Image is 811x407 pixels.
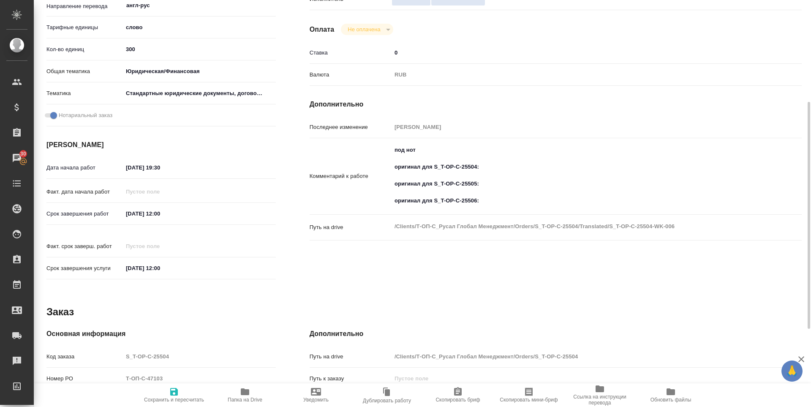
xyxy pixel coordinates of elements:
div: слово [123,20,276,35]
p: Тематика [46,89,123,98]
h4: Оплата [310,25,335,35]
p: Направление перевода [46,2,123,11]
h4: Основная информация [46,329,276,339]
p: Последнее изменение [310,123,392,131]
input: Пустое поле [123,240,197,252]
input: Пустое поле [123,186,197,198]
input: Пустое поле [392,121,761,133]
p: Комментарий к работе [310,172,392,180]
h4: Дополнительно [310,329,802,339]
h2: Заказ [46,305,74,319]
input: ✎ Введи что-нибудь [123,262,197,274]
span: Ссылка на инструкции перевода [569,394,630,406]
p: Ставка [310,49,392,57]
p: Дата начала работ [46,164,123,172]
input: Пустое поле [123,350,276,363]
p: Факт. дата начала работ [46,188,123,196]
p: Путь к заказу [310,374,392,383]
span: Нотариальный заказ [59,111,112,120]
p: Валюта [310,71,392,79]
span: Скопировать бриф [435,397,480,403]
p: Код заказа [46,352,123,361]
span: 30 [15,150,31,158]
h4: Дополнительно [310,99,802,109]
div: Юридическая/Финансовая [123,64,276,79]
p: Путь на drive [310,223,392,232]
input: Пустое поле [123,372,276,385]
button: Дублировать работу [351,383,422,407]
span: Уведомить [303,397,329,403]
span: 🙏 [785,362,799,380]
textarea: /Clients/Т-ОП-С_Русал Глобал Менеджмент/Orders/S_T-OP-C-25504/Translated/S_T-OP-C-25504-WK-006 [392,219,761,234]
span: Обновить файлы [650,397,691,403]
span: Скопировать мини-бриф [500,397,558,403]
div: Не оплачена [341,24,393,35]
input: Пустое поле [392,350,761,363]
p: Общая тематика [46,67,123,76]
span: Папка на Drive [228,397,262,403]
h4: [PERSON_NAME] [46,140,276,150]
p: Факт. срок заверш. работ [46,242,123,251]
input: Пустое поле [392,372,761,385]
p: Путь на drive [310,352,392,361]
input: ✎ Введи что-нибудь [123,208,197,220]
input: ✎ Введи что-нибудь [392,46,761,59]
p: Тарифные единицы [46,23,123,32]
input: ✎ Введи что-нибудь [123,43,276,55]
div: Стандартные юридические документы, договоры, уставы [123,86,276,101]
button: Ссылка на инструкции перевода [564,383,635,407]
button: Сохранить и пересчитать [139,383,210,407]
textarea: под нот оригинал для S_T-OP-C-25504: оригинал для S_T-OP-C-25505: оригинал для S_T-OP-C-25506: [392,143,761,208]
p: Срок завершения работ [46,210,123,218]
span: Сохранить и пересчитать [144,397,204,403]
div: RUB [392,68,761,82]
p: Кол-во единиц [46,45,123,54]
button: Папка на Drive [210,383,280,407]
button: Уведомить [280,383,351,407]
button: 🙏 [781,361,803,382]
p: Срок завершения услуги [46,264,123,273]
p: Номер РО [46,374,123,383]
span: Дублировать работу [363,398,411,404]
button: Скопировать бриф [422,383,493,407]
button: Не оплачена [345,26,383,33]
input: ✎ Введи что-нибудь [123,161,197,174]
button: Open [271,5,273,6]
a: 30 [2,148,32,169]
button: Обновить файлы [635,383,706,407]
button: Скопировать мини-бриф [493,383,564,407]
